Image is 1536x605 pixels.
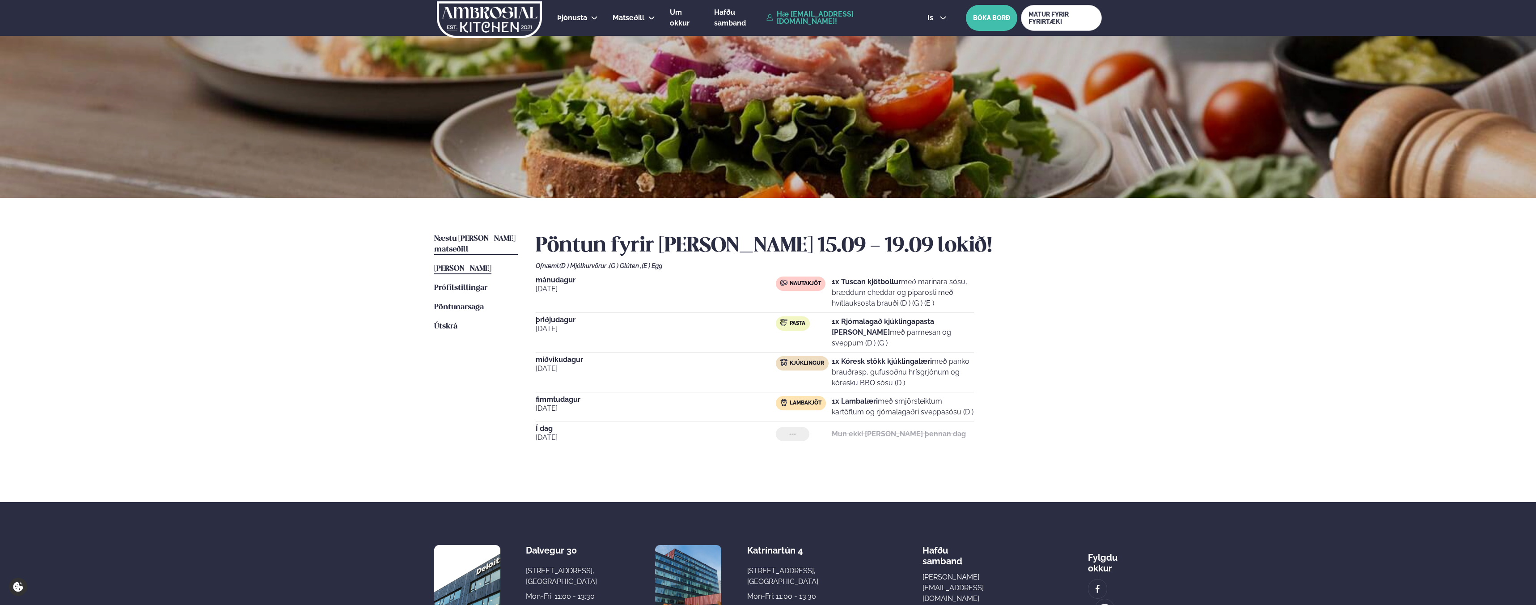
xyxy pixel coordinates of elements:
p: með panko brauðrasp, gufusoðnu hrísgrjónum og kóresku BBQ sósu (D ) [832,356,974,388]
a: Um okkur [670,7,699,29]
button: BÓKA BORÐ [966,5,1017,31]
span: Hafðu samband [714,8,746,27]
a: Matseðill [613,13,644,23]
strong: 1x Lambalæri [832,397,878,405]
span: Nautakjöt [790,280,821,287]
div: Ofnæmi: [536,262,1102,269]
strong: 1x Tuscan kjötbollur [832,277,901,286]
a: [PERSON_NAME][EMAIL_ADDRESS][DOMAIN_NAME] [922,572,984,604]
img: Lamb.svg [780,399,787,406]
span: --- [789,430,796,438]
span: [DATE] [536,403,776,414]
span: [DATE] [536,324,776,334]
div: Fylgdu okkur [1088,545,1117,574]
span: (E ) Egg [642,262,662,269]
span: Pasta [790,320,805,327]
span: mánudagur [536,277,776,284]
strong: Mun ekki [PERSON_NAME] þennan dag [832,430,966,438]
span: [DATE] [536,432,776,443]
a: Þjónusta [557,13,587,23]
span: Um okkur [670,8,690,27]
div: Mon-Fri: 11:00 - 13:30 [526,591,597,602]
div: [STREET_ADDRESS], [GEOGRAPHIC_DATA] [526,566,597,587]
p: með smjörsteiktum kartöflum og rjómalagaðri sveppasósu (D ) [832,396,974,418]
span: Prófílstillingar [434,284,487,292]
img: image alt [1093,584,1103,594]
button: is [920,14,954,21]
span: Pöntunarsaga [434,303,484,311]
span: Í dag [536,425,776,432]
a: Útskrá [434,321,457,332]
a: [PERSON_NAME] [434,264,491,274]
span: (D ) Mjólkurvörur , [559,262,609,269]
a: image alt [1088,579,1107,598]
div: Dalvegur 30 [526,545,597,556]
a: Prófílstillingar [434,283,487,294]
strong: 1x Kóresk stökk kjúklingalæri [832,357,932,366]
span: Matseðill [613,13,644,22]
div: [STREET_ADDRESS], [GEOGRAPHIC_DATA] [747,566,818,587]
div: Katrínartún 4 [747,545,818,556]
a: Pöntunarsaga [434,302,484,313]
a: Cookie settings [9,578,27,596]
img: beef.svg [780,279,787,286]
span: Næstu [PERSON_NAME] matseðill [434,235,516,253]
span: þriðjudagur [536,316,776,324]
span: Útskrá [434,323,457,330]
span: Hafðu samband [922,538,962,567]
a: Hafðu samband [714,7,762,29]
span: miðvikudagur [536,356,776,363]
span: Lambakjöt [790,400,821,407]
span: Kjúklingur [790,360,824,367]
a: MATUR FYRIR FYRIRTÆKI [1021,5,1102,31]
a: Næstu [PERSON_NAME] matseðill [434,234,518,255]
span: (G ) Glúten , [609,262,642,269]
span: fimmtudagur [536,396,776,403]
strong: 1x Rjómalagað kjúklingapasta [PERSON_NAME] [832,317,934,337]
img: logo [436,1,543,38]
img: chicken.svg [780,359,787,366]
img: pasta.svg [780,319,787,326]
p: með parmesan og sveppum (D ) (G ) [832,316,974,349]
span: is [927,14,936,21]
div: Mon-Fri: 11:00 - 13:30 [747,591,818,602]
h2: Pöntun fyrir [PERSON_NAME] 15.09 - 19.09 lokið! [536,234,1102,259]
span: [DATE] [536,284,776,294]
span: [PERSON_NAME] [434,265,491,273]
a: Hæ [EMAIL_ADDRESS][DOMAIN_NAME]! [766,11,907,25]
span: [DATE] [536,363,776,374]
span: Þjónusta [557,13,587,22]
p: með marinara sósu, bræddum cheddar og piparosti með hvítlauksosta brauði (D ) (G ) (E ) [832,277,974,309]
